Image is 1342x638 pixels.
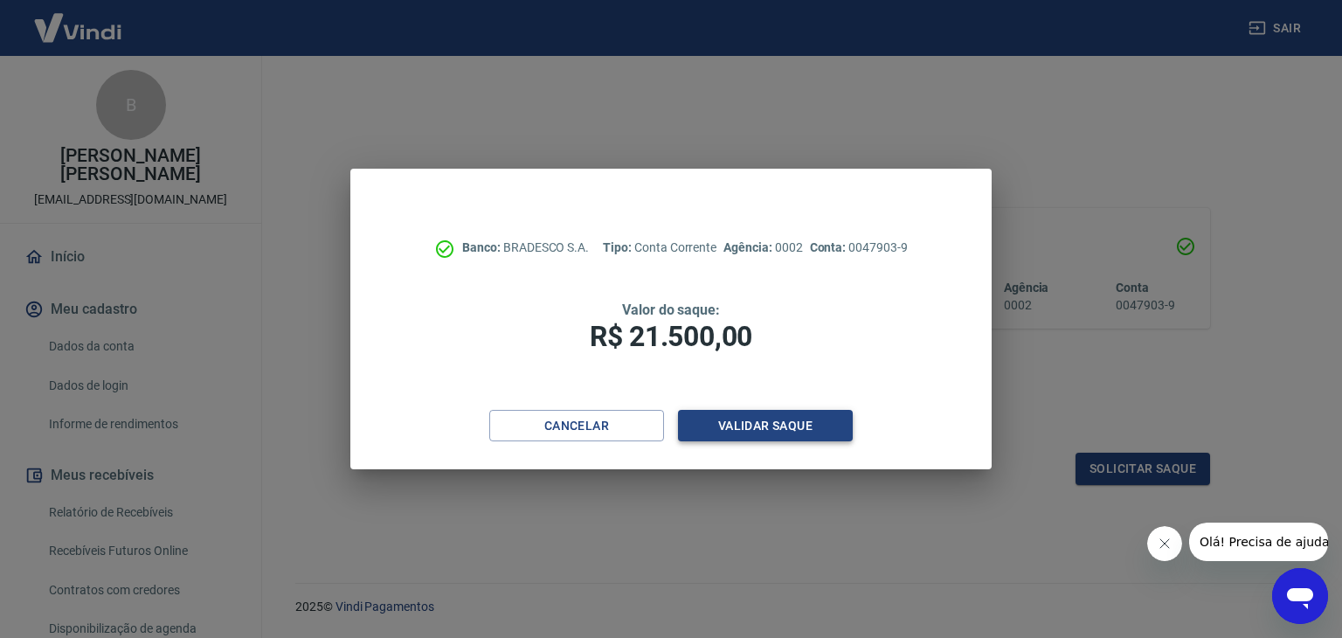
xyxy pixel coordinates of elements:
p: 0002 [723,239,802,257]
p: BRADESCO S.A. [462,239,589,257]
span: Olá! Precisa de ajuda? [10,12,147,26]
span: Banco: [462,240,503,254]
span: Agência: [723,240,775,254]
span: Conta: [810,240,849,254]
button: Validar saque [678,410,853,442]
p: 0047903-9 [810,239,908,257]
iframe: Botão para abrir a janela de mensagens [1272,568,1328,624]
span: Tipo: [603,240,634,254]
span: Valor do saque: [622,302,720,318]
iframe: Fechar mensagem [1147,526,1182,561]
button: Cancelar [489,410,664,442]
p: Conta Corrente [603,239,716,257]
iframe: Mensagem da empresa [1189,523,1328,561]
span: R$ 21.500,00 [590,320,752,353]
